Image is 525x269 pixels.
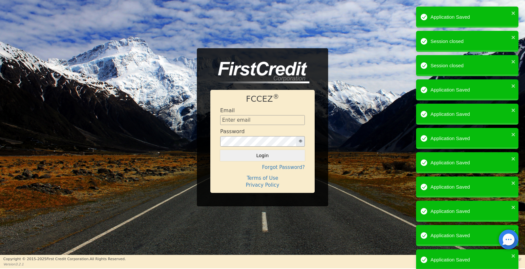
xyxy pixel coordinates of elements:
[430,183,509,191] div: Application Saved
[210,62,309,83] img: logo-CMu_cnol.png
[430,256,509,264] div: Application Saved
[3,257,126,262] p: Copyright © 2015- 2025 First Credit Corporation.
[511,155,516,162] button: close
[220,164,305,170] h4: Forgot Password?
[430,86,509,94] div: Application Saved
[430,111,509,118] div: Application Saved
[430,135,509,142] div: Application Saved
[511,228,516,235] button: close
[430,159,509,167] div: Application Saved
[273,93,279,100] sup: ®
[511,82,516,90] button: close
[430,62,509,70] div: Session closed
[220,107,235,114] h4: Email
[511,9,516,17] button: close
[220,182,305,188] h4: Privacy Policy
[430,232,509,239] div: Application Saved
[430,38,509,45] div: Session closed
[430,208,509,215] div: Application Saved
[511,33,516,41] button: close
[511,58,516,65] button: close
[90,257,126,261] span: All Rights Reserved.
[220,150,305,161] button: Login
[511,203,516,211] button: close
[430,13,509,21] div: Application Saved
[3,262,126,267] p: Version 3.2.1
[511,131,516,138] button: close
[220,175,305,181] h4: Terms of Use
[220,94,305,104] h1: FCCEZ
[220,128,245,134] h4: Password
[511,252,516,259] button: close
[220,115,305,125] input: Enter email
[220,136,296,147] input: password
[511,106,516,114] button: close
[511,179,516,187] button: close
